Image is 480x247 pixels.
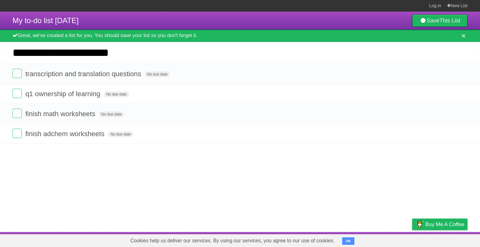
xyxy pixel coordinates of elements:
a: Terms [383,234,397,245]
label: Done [12,69,22,78]
a: SaveThis List [412,14,467,27]
a: Buy me a coffee [412,219,467,230]
span: finish adchem worksheets [25,130,106,138]
span: Cookies help us deliver our services. By using our services, you agree to our use of cookies. [124,235,341,247]
label: Done [12,89,22,98]
a: Developers [350,234,375,245]
span: Buy me a coffee [425,219,464,230]
b: This List [439,17,460,24]
a: About [329,234,342,245]
label: Done [12,129,22,138]
span: My to-do list [DATE] [12,16,79,25]
a: Privacy [404,234,420,245]
span: No due date [108,131,133,137]
span: q1 ownership of learning [25,90,102,98]
span: No due date [145,72,170,77]
span: transcription and translation questions [25,70,143,78]
span: finish math worksheets [25,110,97,118]
label: Done [12,109,22,118]
button: OK [342,237,354,245]
a: Suggest a feature [428,234,467,245]
span: No due date [99,111,124,117]
img: Buy me a coffee [415,219,424,230]
span: No due date [104,91,129,97]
